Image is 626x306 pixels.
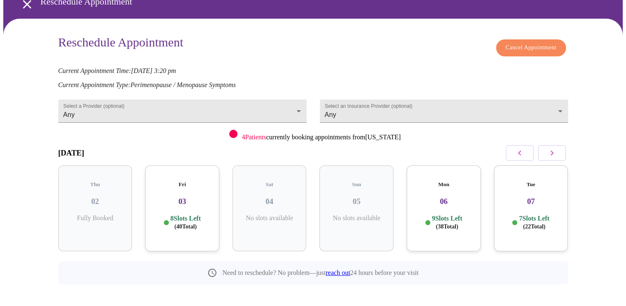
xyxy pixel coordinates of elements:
[506,43,556,53] span: Cancel Appointment
[242,134,266,141] span: 4 Patients
[326,181,387,188] h5: Sun
[239,197,300,206] h3: 04
[152,197,213,206] h3: 03
[242,134,401,141] p: currently booking appointments from [US_STATE]
[326,269,350,276] a: reach out
[239,181,300,188] h5: Sat
[501,181,561,188] h5: Tue
[65,181,126,188] h5: Thu
[65,214,126,222] p: Fully Booked
[65,197,126,206] h3: 02
[436,223,458,230] span: ( 38 Total)
[326,197,387,206] h3: 05
[432,214,462,231] p: 9 Slots Left
[152,181,213,188] h5: Fri
[326,214,387,222] p: No slots available
[413,181,474,188] h5: Mon
[175,223,197,230] span: ( 40 Total)
[58,148,84,158] h3: [DATE]
[496,39,566,56] button: Cancel Appointment
[58,100,307,123] div: Any
[239,214,300,222] p: No slots available
[58,81,236,88] em: Current Appointment Type: Perimenopause / Menopause Symptoms
[501,197,561,206] h3: 07
[320,100,568,123] div: Any
[58,35,183,52] h3: Reschedule Appointment
[58,67,176,74] em: Current Appointment Time: [DATE] 3:20 pm
[413,197,474,206] h3: 06
[170,214,201,231] p: 8 Slots Left
[222,269,418,277] p: Need to reschedule? No problem—just 24 hours before your visit
[523,223,545,230] span: ( 22 Total)
[519,214,549,231] p: 7 Slots Left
